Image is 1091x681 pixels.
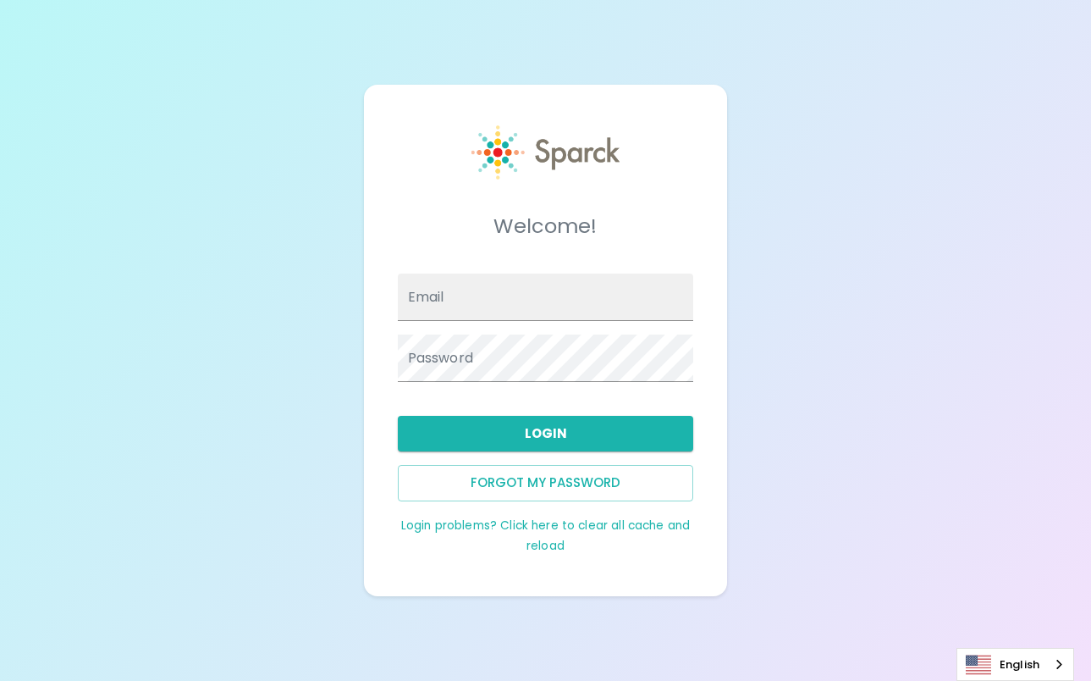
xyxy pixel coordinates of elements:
[956,648,1074,681] aside: Language selected: English
[401,518,690,554] a: Login problems? Click here to clear all cache and reload
[398,213,694,240] h5: Welcome!
[398,465,694,501] button: Forgot my password
[957,649,1073,680] a: English
[471,125,620,180] img: Sparck logo
[956,648,1074,681] div: Language
[398,416,694,451] button: Login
